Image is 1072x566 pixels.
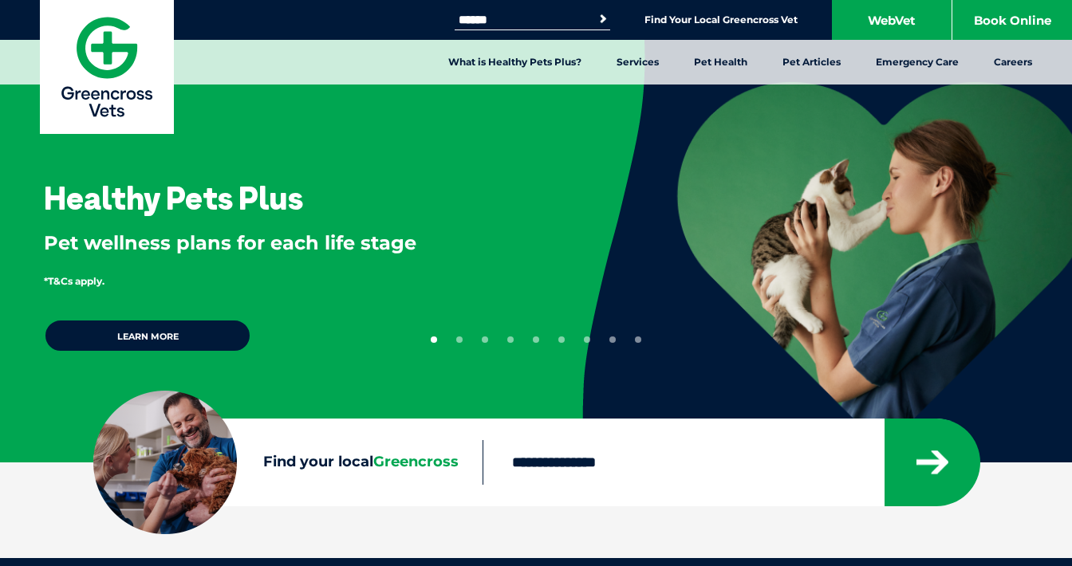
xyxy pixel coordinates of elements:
button: 2 of 9 [456,336,463,343]
p: Pet wellness plans for each life stage [44,230,530,257]
a: Services [599,40,676,85]
button: 3 of 9 [482,336,488,343]
button: 1 of 9 [431,336,437,343]
a: Find Your Local Greencross Vet [644,14,798,26]
button: 8 of 9 [609,336,616,343]
a: What is Healthy Pets Plus? [431,40,599,85]
span: Greencross [373,453,459,470]
button: 6 of 9 [558,336,565,343]
button: 5 of 9 [533,336,539,343]
a: Pet Articles [765,40,858,85]
button: 7 of 9 [584,336,590,343]
button: 4 of 9 [507,336,514,343]
a: Pet Health [676,40,765,85]
span: *T&Cs apply. [44,275,104,287]
a: Learn more [44,319,251,352]
button: 9 of 9 [635,336,641,343]
button: Search [595,11,611,27]
a: Emergency Care [858,40,976,85]
h3: Healthy Pets Plus [44,182,303,214]
label: Find your local [93,450,483,474]
a: Careers [976,40,1050,85]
